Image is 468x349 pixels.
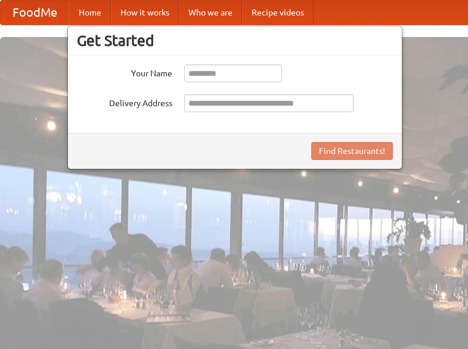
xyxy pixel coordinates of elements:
[69,1,111,24] a: Home
[179,1,242,24] a: Who we are
[311,142,393,160] button: Find Restaurants!
[242,1,314,24] a: Recipe videos
[1,1,69,24] a: FoodMe
[111,1,179,24] a: How it works
[77,32,393,50] h3: Get Started
[77,94,172,109] label: Delivery Address
[77,64,172,79] label: Your Name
